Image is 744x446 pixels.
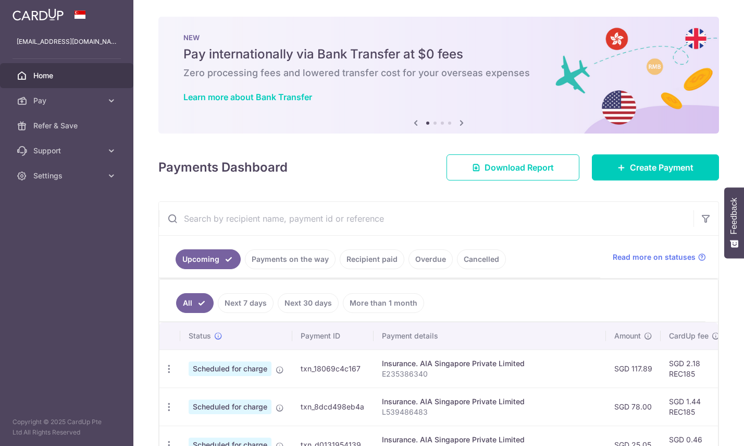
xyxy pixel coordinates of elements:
[189,400,271,414] span: Scheduled for charge
[724,187,744,258] button: Feedback - Show survey
[729,198,739,234] span: Feedback
[485,161,554,174] span: Download Report
[176,249,241,269] a: Upcoming
[340,249,404,269] a: Recipient paid
[606,388,661,426] td: SGD 78.00
[218,293,274,313] a: Next 7 days
[183,46,694,63] h5: Pay internationally via Bank Transfer at $0 fees
[159,202,693,235] input: Search by recipient name, payment id or reference
[33,171,102,181] span: Settings
[614,331,641,341] span: Amount
[447,154,579,180] a: Download Report
[382,369,598,379] p: E235386340
[630,161,693,174] span: Create Payment
[457,249,506,269] a: Cancelled
[183,67,694,79] h6: Zero processing fees and lowered transfer cost for your overseas expenses
[278,293,339,313] a: Next 30 days
[669,331,709,341] span: CardUp fee
[613,252,696,262] span: Read more on statuses
[33,95,102,106] span: Pay
[176,293,214,313] a: All
[189,331,211,341] span: Status
[183,33,694,42] p: NEW
[17,37,117,47] p: [EMAIL_ADDRESS][DOMAIN_NAME]
[382,358,598,369] div: Insurance. AIA Singapore Private Limited
[292,388,374,426] td: txn_8dcd498eb4a
[33,70,102,81] span: Home
[13,8,64,21] img: CardUp
[292,322,374,349] th: Payment ID
[33,120,102,131] span: Refer & Save
[158,158,288,177] h4: Payments Dashboard
[592,154,719,180] a: Create Payment
[374,322,606,349] th: Payment details
[189,361,271,376] span: Scheduled for charge
[158,17,719,134] img: Bank transfer banner
[408,249,453,269] a: Overdue
[606,349,661,388] td: SGD 117.89
[382,435,598,445] div: Insurance. AIA Singapore Private Limited
[183,92,312,102] a: Learn more about Bank Transfer
[382,407,598,417] p: L539486483
[33,146,102,156] span: Support
[661,349,728,388] td: SGD 2.18 REC185
[245,249,336,269] a: Payments on the way
[613,252,706,262] a: Read more on statuses
[382,396,598,407] div: Insurance. AIA Singapore Private Limited
[661,388,728,426] td: SGD 1.44 REC185
[292,349,374,388] td: txn_18069c4c167
[343,293,424,313] a: More than 1 month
